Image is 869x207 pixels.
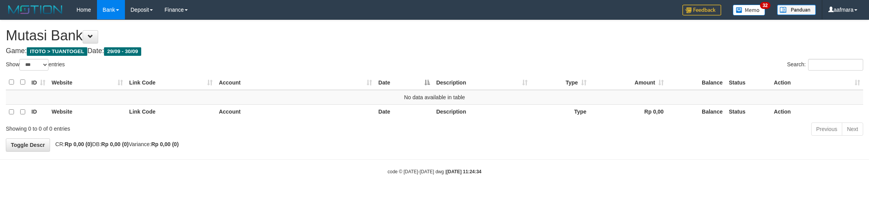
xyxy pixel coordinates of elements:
[726,75,771,90] th: Status
[6,28,863,43] h1: Mutasi Bank
[126,104,216,119] th: Link Code
[771,104,863,119] th: Action
[388,169,481,174] small: code © [DATE]-[DATE] dwg |
[65,141,92,147] strong: Rp 0,00 (0)
[531,75,590,90] th: Type: activate to sort column ascending
[104,47,141,56] span: 29/09 - 30/09
[216,75,375,90] th: Account: activate to sort column ascending
[777,5,816,15] img: panduan.png
[590,104,667,119] th: Rp 0,00
[787,59,863,71] label: Search:
[27,47,87,56] span: ITOTO > TUANTOGEL
[101,141,129,147] strong: Rp 0,00 (0)
[590,75,667,90] th: Amount: activate to sort column ascending
[6,47,863,55] h4: Game: Date:
[433,104,530,119] th: Description
[447,169,481,174] strong: [DATE] 11:24:34
[6,4,65,16] img: MOTION_logo.png
[6,122,356,133] div: Showing 0 to 0 of 0 entries
[216,104,375,119] th: Account
[151,141,179,147] strong: Rp 0,00 (0)
[126,75,216,90] th: Link Code: activate to sort column ascending
[433,75,530,90] th: Description: activate to sort column ascending
[667,75,726,90] th: Balance
[842,122,863,136] a: Next
[28,75,48,90] th: ID: activate to sort column ascending
[531,104,590,119] th: Type
[667,104,726,119] th: Balance
[733,5,765,16] img: Button%20Memo.svg
[726,104,771,119] th: Status
[48,104,126,119] th: Website
[811,122,842,136] a: Previous
[808,59,863,71] input: Search:
[6,138,50,152] a: Toggle Descr
[52,141,179,147] span: CR: DB: Variance:
[48,75,126,90] th: Website: activate to sort column ascending
[771,75,863,90] th: Action: activate to sort column ascending
[375,104,433,119] th: Date
[375,75,433,90] th: Date: activate to sort column descending
[6,59,65,71] label: Show entries
[28,104,48,119] th: ID
[760,2,770,9] span: 32
[682,5,721,16] img: Feedback.jpg
[19,59,48,71] select: Showentries
[6,90,863,105] td: No data available in table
